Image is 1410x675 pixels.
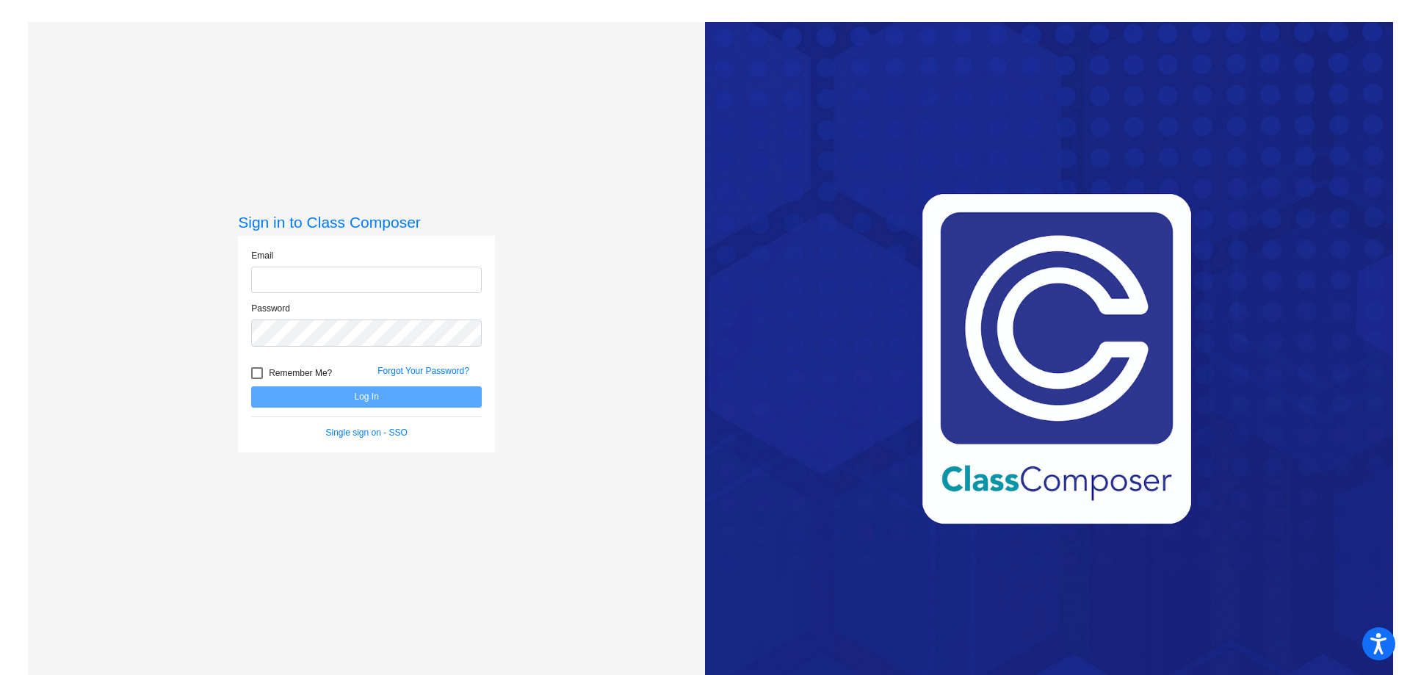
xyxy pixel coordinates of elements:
h3: Sign in to Class Composer [238,213,495,231]
label: Password [251,302,290,315]
a: Single sign on - SSO [326,427,408,438]
button: Log In [251,386,482,408]
label: Email [251,249,273,262]
span: Remember Me? [269,364,332,382]
a: Forgot Your Password? [377,366,469,376]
